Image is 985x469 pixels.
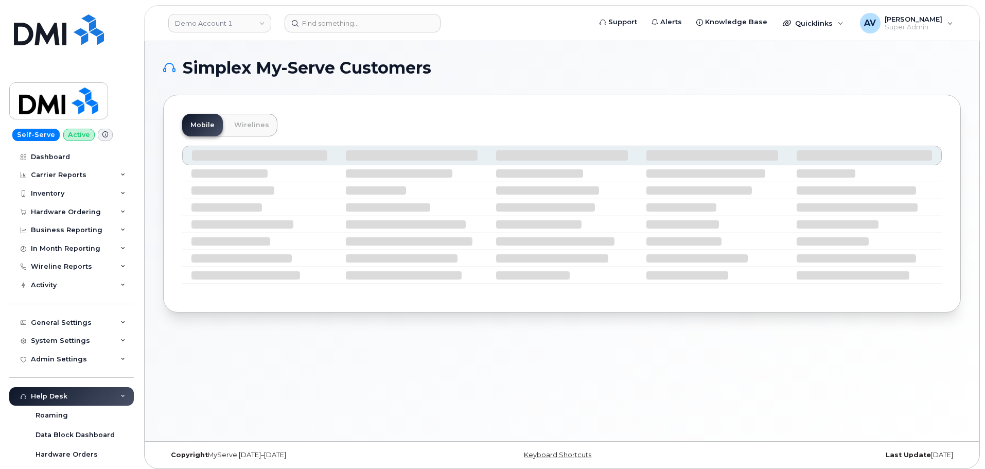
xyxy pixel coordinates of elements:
div: [DATE] [695,451,961,459]
span: Simplex My-Serve Customers [183,60,431,76]
a: Keyboard Shortcuts [524,451,591,459]
strong: Copyright [171,451,208,459]
strong: Last Update [886,451,931,459]
div: MyServe [DATE]–[DATE] [163,451,429,459]
a: Mobile [182,114,223,136]
a: Wirelines [226,114,277,136]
